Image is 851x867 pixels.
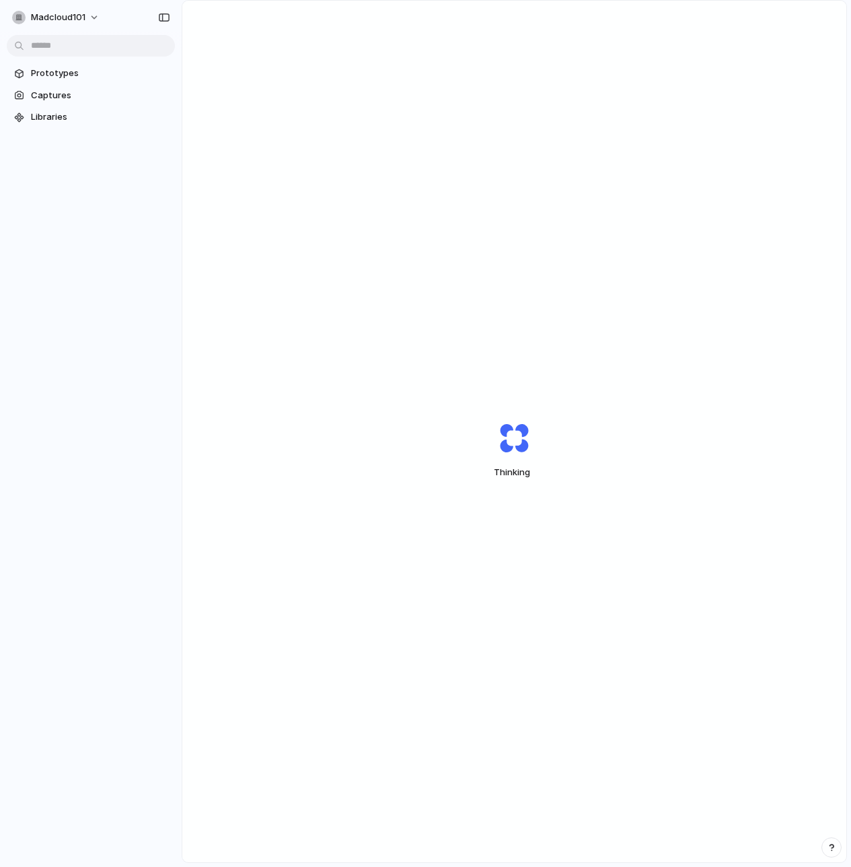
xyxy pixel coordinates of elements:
[7,63,175,83] a: Prototypes
[31,89,170,102] span: Captures
[31,67,170,80] span: Prototypes
[468,466,561,479] span: Thinking
[7,85,175,106] a: Captures
[7,107,175,127] a: Libraries
[7,7,106,28] button: madcloud101
[31,11,85,24] span: madcloud101
[31,110,170,124] span: Libraries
